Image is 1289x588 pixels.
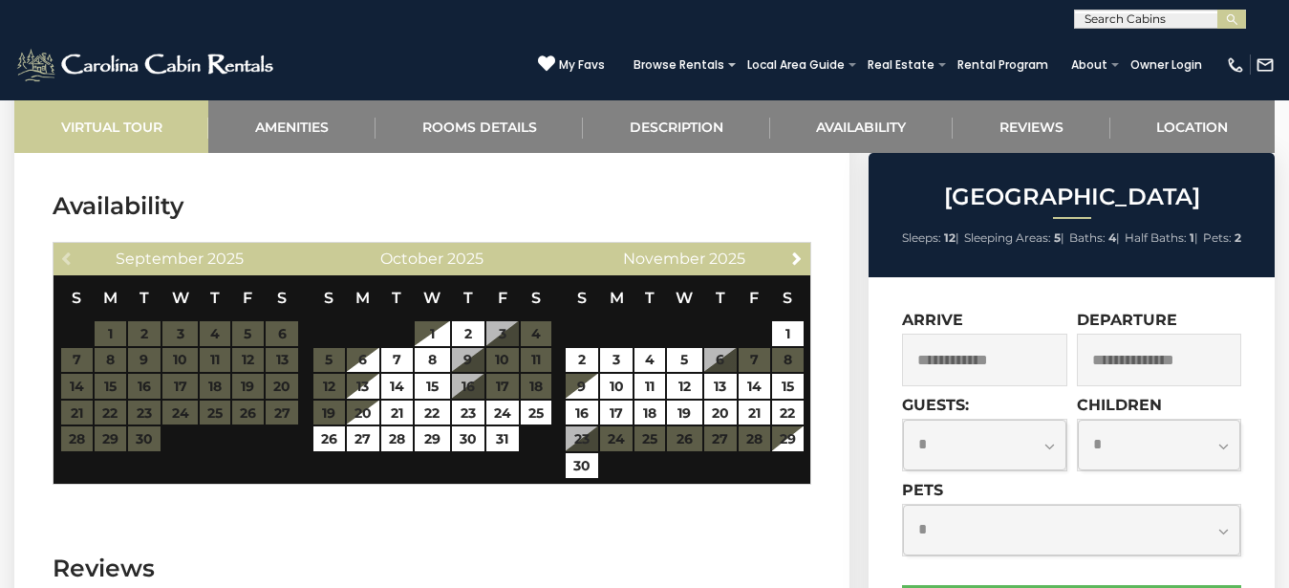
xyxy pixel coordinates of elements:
[380,250,443,268] span: October
[452,321,484,346] a: 2
[1062,52,1117,78] a: About
[452,401,484,425] a: 23
[208,100,375,153] a: Amenities
[1125,230,1187,245] span: Half Baths:
[704,374,737,399] a: 13
[1077,396,1162,414] label: Children
[600,374,633,399] a: 10
[172,289,189,307] span: Wednesday
[1256,55,1275,75] img: mail-regular-white.png
[415,401,450,425] a: 22
[667,348,702,373] a: 5
[566,453,598,478] a: 30
[1203,230,1232,245] span: Pets:
[623,250,705,268] span: November
[207,250,244,268] span: 2025
[313,426,345,451] a: 26
[964,230,1051,245] span: Sleeping Areas:
[243,289,252,307] span: Friday
[1054,230,1061,245] strong: 5
[1235,230,1241,245] strong: 2
[953,100,1109,153] a: Reviews
[772,374,804,399] a: 15
[709,250,745,268] span: 2025
[902,311,963,329] label: Arrive
[667,401,702,425] a: 19
[538,54,605,75] a: My Favs
[902,226,959,250] li: |
[902,481,943,499] label: Pets
[415,426,450,451] a: 29
[347,348,379,373] a: 6
[447,250,483,268] span: 2025
[415,348,450,373] a: 8
[566,348,598,373] a: 2
[381,401,413,425] a: 21
[103,289,118,307] span: Monday
[1108,230,1116,245] strong: 4
[634,401,664,425] a: 18
[902,396,969,414] label: Guests:
[486,401,519,425] a: 24
[415,321,450,346] a: 1
[376,100,583,153] a: Rooms Details
[14,100,208,153] a: Virtual Tour
[277,289,287,307] span: Saturday
[415,374,450,399] a: 15
[964,226,1064,250] li: |
[858,52,944,78] a: Real Estate
[600,348,633,373] a: 3
[381,348,413,373] a: 7
[783,289,792,307] span: Saturday
[521,401,550,425] a: 25
[583,100,769,153] a: Description
[789,250,805,266] span: Next
[355,289,370,307] span: Monday
[600,401,633,425] a: 17
[53,189,811,223] h3: Availability
[347,401,379,425] a: 20
[634,374,664,399] a: 11
[624,52,734,78] a: Browse Rentals
[873,185,1270,209] h2: [GEOGRAPHIC_DATA]
[423,289,440,307] span: Wednesday
[1077,311,1177,329] label: Departure
[944,230,956,245] strong: 12
[784,246,808,270] a: Next
[716,289,725,307] span: Thursday
[667,374,702,399] a: 12
[566,374,598,399] a: 9
[634,348,664,373] a: 4
[1190,230,1194,245] strong: 1
[381,374,413,399] a: 14
[738,52,854,78] a: Local Area Guide
[116,250,204,268] span: September
[610,289,624,307] span: Monday
[770,100,953,153] a: Availability
[772,321,804,346] a: 1
[324,289,333,307] span: Sunday
[14,46,279,84] img: White-1-2.png
[53,552,811,585] h3: Reviews
[347,426,379,451] a: 27
[498,289,507,307] span: Friday
[531,289,541,307] span: Saturday
[645,289,655,307] span: Tuesday
[452,426,484,451] a: 30
[1226,55,1245,75] img: phone-regular-white.png
[577,289,587,307] span: Sunday
[676,289,693,307] span: Wednesday
[392,289,401,307] span: Tuesday
[1069,230,1106,245] span: Baths:
[902,230,941,245] span: Sleeps:
[210,289,220,307] span: Thursday
[772,426,804,451] a: 29
[486,426,519,451] a: 31
[381,426,413,451] a: 28
[739,401,770,425] a: 21
[140,289,149,307] span: Tuesday
[559,56,605,74] span: My Favs
[1121,52,1212,78] a: Owner Login
[749,289,759,307] span: Friday
[72,289,81,307] span: Sunday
